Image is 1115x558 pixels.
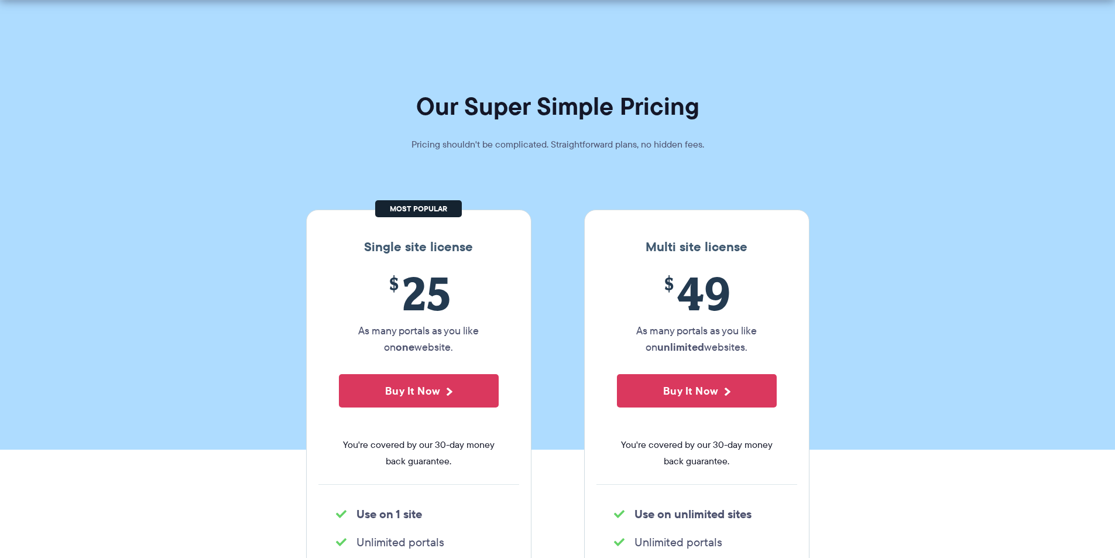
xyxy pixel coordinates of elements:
button: Buy It Now [617,374,777,408]
strong: one [396,339,414,355]
strong: unlimited [657,339,704,355]
p: As many portals as you like on website. [339,323,499,355]
span: You're covered by our 30-day money back guarantee. [339,437,499,470]
h3: Multi site license [596,239,797,255]
span: 49 [617,266,777,320]
h3: Single site license [318,239,519,255]
li: Unlimited portals [336,534,502,550]
button: Buy It Now [339,374,499,408]
li: Unlimited portals [614,534,780,550]
p: Pricing shouldn't be complicated. Straightforward plans, no hidden fees. [382,136,733,153]
strong: Use on unlimited sites [634,505,752,523]
span: 25 [339,266,499,320]
p: As many portals as you like on websites. [617,323,777,355]
span: You're covered by our 30-day money back guarantee. [617,437,777,470]
strong: Use on 1 site [356,505,422,523]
